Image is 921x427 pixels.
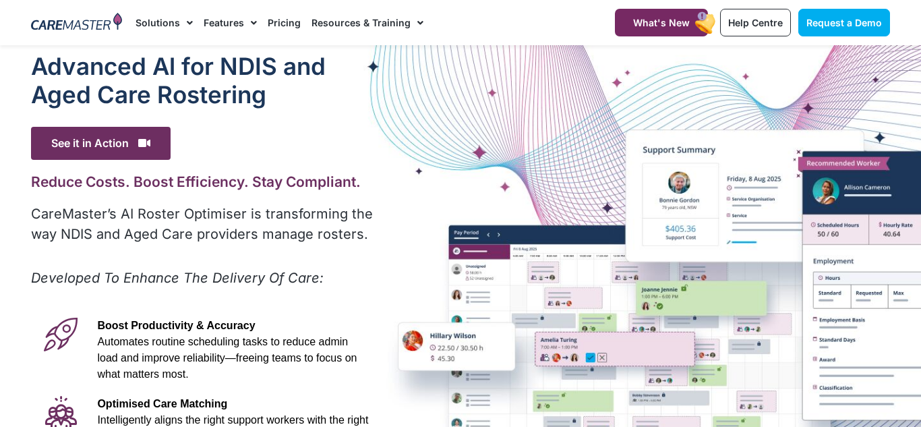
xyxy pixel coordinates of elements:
[31,127,171,160] span: See it in Action
[97,336,357,380] span: Automates routine scheduling tasks to reduce admin load and improve reliability—freeing teams to ...
[798,9,890,36] a: Request a Demo
[806,17,882,28] span: Request a Demo
[97,398,227,409] span: Optimised Care Matching
[633,17,690,28] span: What's New
[615,9,708,36] a: What's New
[31,270,324,286] em: Developed To Enhance The Delivery Of Care:
[720,9,791,36] a: Help Centre
[728,17,783,28] span: Help Centre
[31,173,376,190] h2: Reduce Costs. Boost Efficiency. Stay Compliant.
[31,204,376,244] p: CareMaster’s AI Roster Optimiser is transforming the way NDIS and Aged Care providers manage rost...
[97,320,255,331] span: Boost Productivity & Accuracy
[31,52,376,109] h1: Advanced Al for NDIS and Aged Care Rostering
[31,13,122,33] img: CareMaster Logo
